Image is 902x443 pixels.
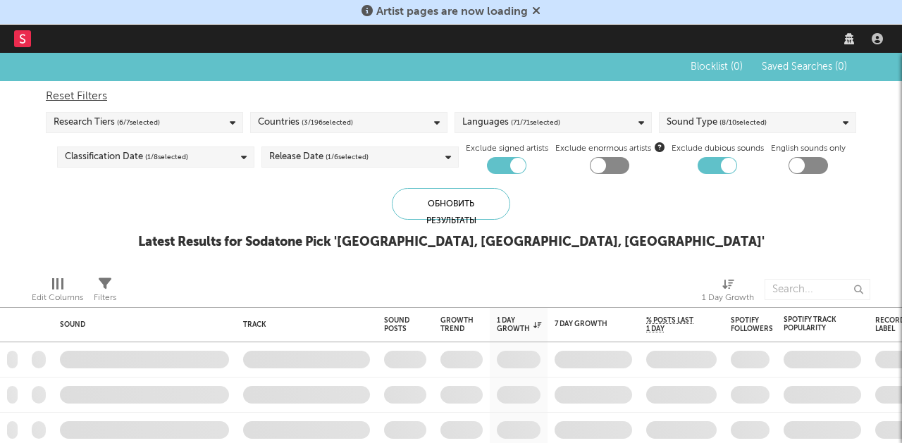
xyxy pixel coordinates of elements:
div: Edit Columns [32,289,83,306]
div: Edit Columns [32,272,83,313]
div: Growth Trend [440,316,476,333]
span: ( 6 / 7 selected) [117,114,160,131]
span: Saved Searches [762,62,847,72]
label: English sounds only [771,140,846,157]
span: ( 3 / 196 selected) [302,114,353,131]
span: ( 8 / 10 selected) [719,114,767,131]
span: ( 0 ) [835,62,847,72]
div: 7 Day Growth [555,320,611,328]
div: Sound Type [667,114,767,131]
button: Exclude enormous artists [655,140,665,154]
span: ( 1 / 8 selected) [145,149,188,166]
div: Filters [94,289,116,306]
span: % Posts Last 1 Day [646,316,696,333]
label: Exclude dubious sounds [672,140,764,157]
div: Reset Filters [46,88,856,105]
span: ( 71 / 71 selected) [511,114,560,131]
label: Exclude signed artists [466,140,548,157]
span: ( 1 / 6 selected) [326,149,369,166]
div: Latest Results for Sodatone Pick ' [GEOGRAPHIC_DATA], [GEOGRAPHIC_DATA], [GEOGRAPHIC_DATA] ' [138,234,765,251]
span: Blocklist [691,62,743,72]
span: Exclude enormous artists [555,140,665,157]
div: Classification Date [65,149,188,166]
div: 1 Day Growth [702,272,754,313]
div: Обновить результаты [392,188,510,220]
div: Countries [258,114,353,131]
div: 1 Day Growth [497,316,541,333]
div: Sound Posts [384,316,409,333]
div: Languages [462,114,560,131]
div: Release Date [269,149,369,166]
span: Artist pages are now loading [376,6,528,18]
div: Filters [94,272,116,313]
input: Search... [765,279,870,300]
span: ( 0 ) [731,62,743,72]
div: Spotify Track Popularity [784,316,840,332]
div: Sound [60,320,222,329]
div: 1 Day Growth [702,289,754,306]
div: Track [243,320,363,329]
span: Dismiss [532,6,540,18]
div: Research Tiers [54,114,160,131]
button: Saved Searches (0) [758,61,847,73]
div: Spotify Followers [731,316,773,333]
